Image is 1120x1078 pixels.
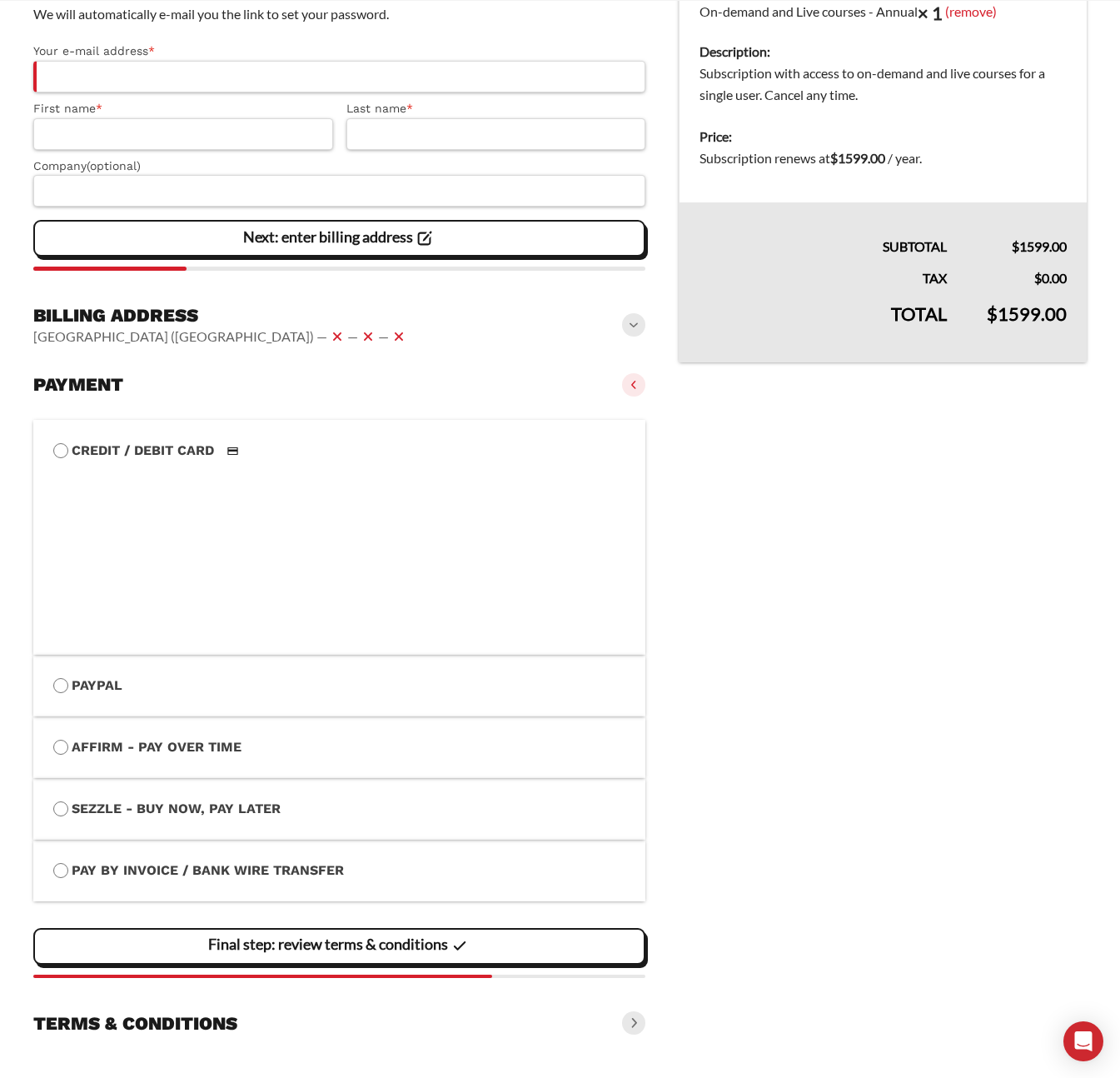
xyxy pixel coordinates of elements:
span: (optional) [87,159,141,172]
input: Credit / Debit CardCredit / Debit Card [53,443,68,458]
iframe: Secure payment input frame [50,458,622,635]
th: Tax [679,257,968,289]
label: Pay by Invoice / Bank Wire Transfer [53,860,625,881]
vaadin-horizontal-layout: [GEOGRAPHIC_DATA] ([GEOGRAPHIC_DATA]) — — — [33,327,409,347]
p: We will automatically e-mail you the link to set your password. [33,3,645,25]
label: Affirm - Pay over time [53,736,625,758]
input: Sezzle - Buy Now, Pay Later [53,801,68,816]
input: Affirm - Pay over time [53,740,68,755]
th: Total [679,289,968,362]
span: $ [1034,270,1042,286]
label: PayPal [53,675,625,696]
label: Sezzle - Buy Now, Pay Later [53,798,625,820]
label: Credit / Debit Card [53,440,625,462]
span: $ [987,302,998,325]
input: PayPal [53,678,68,693]
strong: × 1 [918,2,943,24]
h3: Billing address [33,304,409,327]
label: First name [33,99,333,118]
vaadin-button: Next: enter billing address [33,220,645,257]
a: (remove) [945,2,997,18]
bdi: 0.00 [1034,270,1067,286]
bdi: 1599.00 [987,302,1067,325]
h3: Payment [33,373,123,397]
bdi: 1599.00 [830,150,885,166]
span: $ [830,150,838,166]
img: Credit / Debit Card [217,441,248,461]
dt: Price: [699,126,1067,147]
span: / year [888,150,919,166]
input: Pay by Invoice / Bank Wire Transfer [53,863,68,878]
bdi: 1599.00 [1012,238,1067,254]
label: Last name [346,99,646,118]
h3: Terms & conditions [33,1012,237,1036]
th: Subtotal [679,202,968,257]
span: $ [1012,238,1019,254]
div: Open Intercom Messenger [1063,1021,1103,1061]
label: Company [33,157,645,176]
vaadin-button: Final step: review terms & conditions [33,928,645,965]
label: Your e-mail address [33,42,645,61]
dd: Subscription with access to on-demand and live courses for a single user. Cancel any time. [699,62,1067,106]
span: Subscription renews at . [699,150,922,166]
dt: Description: [699,41,1067,62]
